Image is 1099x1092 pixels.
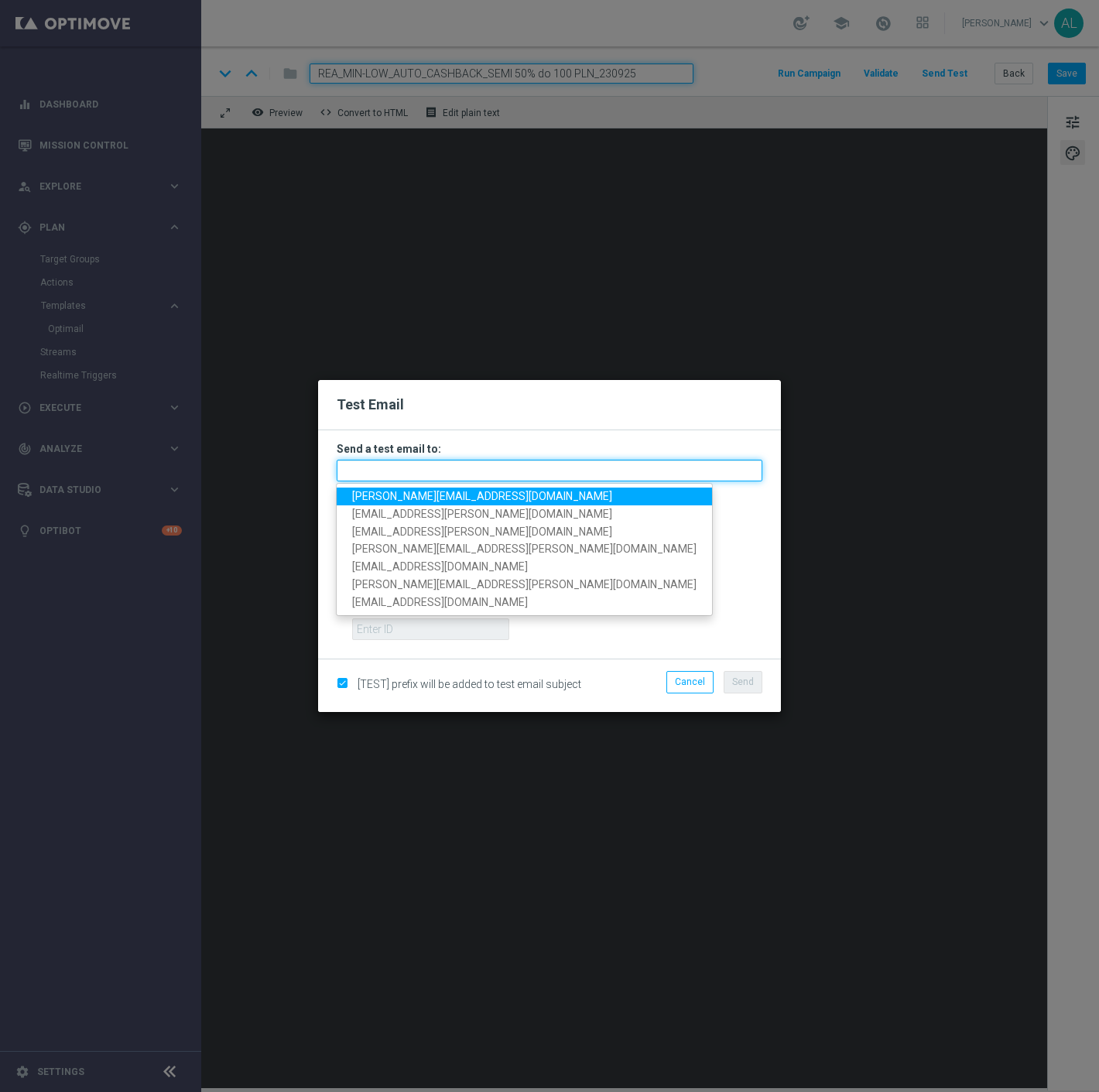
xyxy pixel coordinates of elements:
a: [PERSON_NAME][EMAIL_ADDRESS][PERSON_NAME][DOMAIN_NAME] [337,541,712,559]
h2: Test Email [337,395,762,414]
a: [PERSON_NAME][EMAIL_ADDRESS][DOMAIN_NAME] [337,488,712,505]
a: [EMAIL_ADDRESS][DOMAIN_NAME] [337,594,712,611]
a: [EMAIL_ADDRESS][DOMAIN_NAME] [337,559,712,577]
button: Cancel [666,671,714,693]
span: [EMAIL_ADDRESS][PERSON_NAME][DOMAIN_NAME] [352,525,612,538]
a: [PERSON_NAME][EMAIL_ADDRESS][PERSON_NAME][DOMAIN_NAME] [337,576,712,594]
span: [PERSON_NAME][EMAIL_ADDRESS][DOMAIN_NAME] [352,490,612,502]
a: [EMAIL_ADDRESS][PERSON_NAME][DOMAIN_NAME] [337,523,712,541]
span: [TEST] prefix will be added to test email subject [358,678,581,690]
span: [PERSON_NAME][EMAIL_ADDRESS][PERSON_NAME][DOMAIN_NAME] [352,543,697,556]
h3: Send a test email to: [337,442,762,456]
button: Send [724,671,762,693]
span: [EMAIL_ADDRESS][DOMAIN_NAME] [352,561,528,573]
a: [EMAIL_ADDRESS][PERSON_NAME][DOMAIN_NAME] [337,505,712,523]
input: Enter ID [352,618,509,640]
span: Send [732,676,754,687]
span: [PERSON_NAME][EMAIL_ADDRESS][PERSON_NAME][DOMAIN_NAME] [352,578,697,591]
span: [EMAIL_ADDRESS][DOMAIN_NAME] [352,596,528,608]
span: [EMAIL_ADDRESS][PERSON_NAME][DOMAIN_NAME] [352,508,612,520]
